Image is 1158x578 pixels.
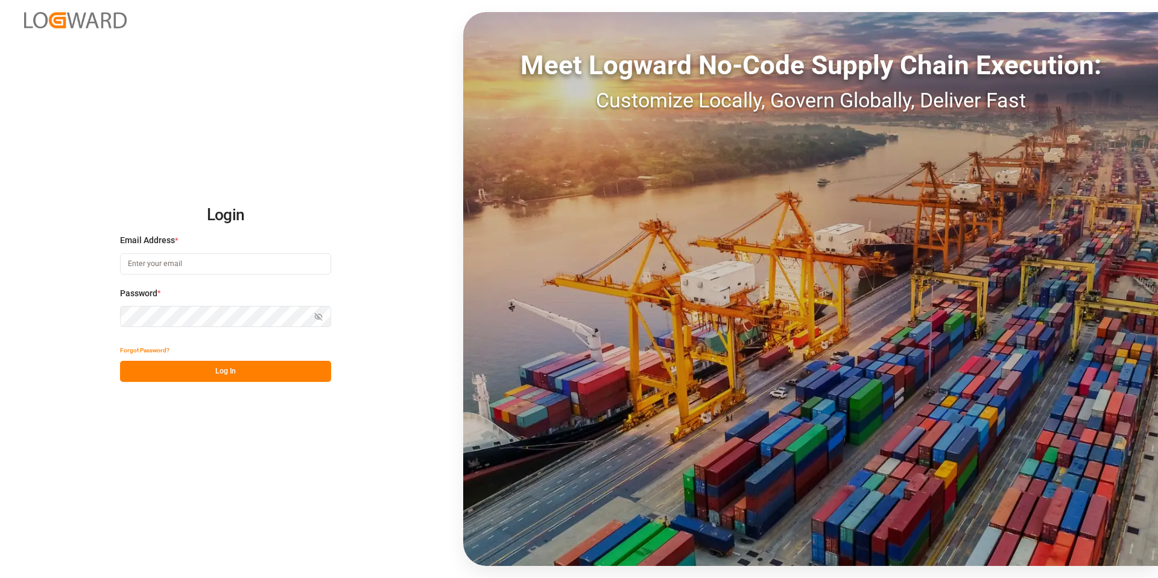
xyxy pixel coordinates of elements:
[120,287,157,300] span: Password
[120,340,169,361] button: Forgot Password?
[24,12,127,28] img: Logward_new_orange.png
[120,234,175,247] span: Email Address
[463,45,1158,85] div: Meet Logward No-Code Supply Chain Execution:
[120,253,331,275] input: Enter your email
[120,196,331,235] h2: Login
[120,361,331,382] button: Log In
[463,85,1158,116] div: Customize Locally, Govern Globally, Deliver Fast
